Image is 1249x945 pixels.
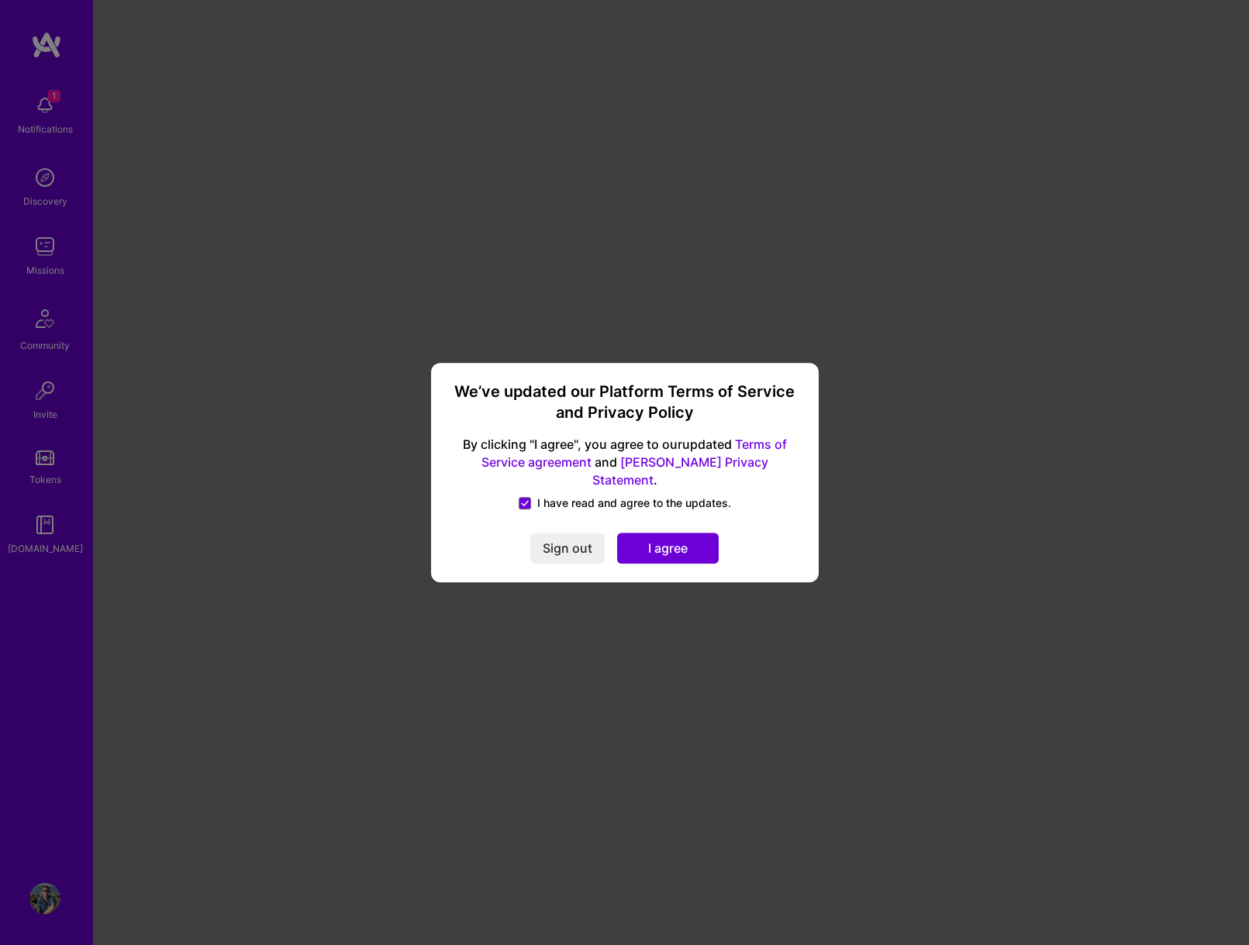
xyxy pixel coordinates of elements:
h3: We’ve updated our Platform Terms of Service and Privacy Policy [450,381,800,424]
a: Terms of Service agreement [481,437,787,471]
button: Sign out [530,533,605,564]
span: By clicking "I agree", you agree to our updated and . [450,436,800,490]
a: [PERSON_NAME] Privacy Statement [592,454,768,488]
span: I have read and agree to the updates. [537,495,731,511]
button: I agree [617,533,719,564]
